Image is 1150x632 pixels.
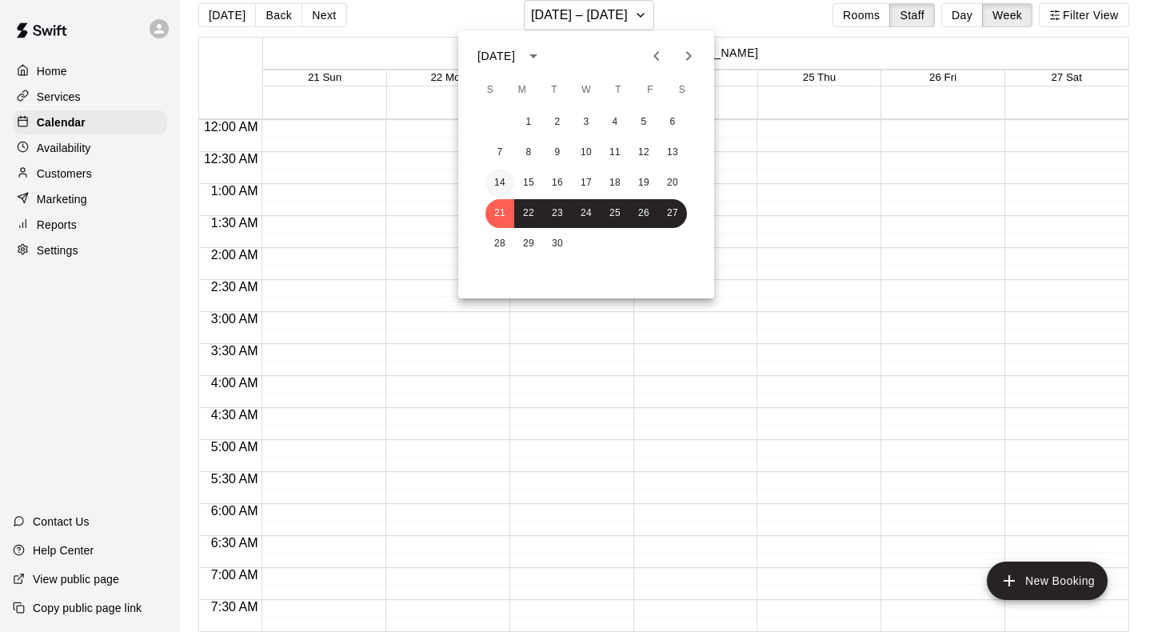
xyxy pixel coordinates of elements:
button: 6 [658,108,687,137]
button: 10 [572,138,601,167]
span: Monday [508,74,537,106]
span: Thursday [604,74,633,106]
button: Next month [673,40,705,72]
button: 4 [601,108,629,137]
button: 3 [572,108,601,137]
span: Saturday [668,74,697,106]
button: 27 [658,199,687,228]
button: 18 [601,169,629,198]
button: 12 [629,138,658,167]
button: 22 [514,199,543,228]
button: 5 [629,108,658,137]
button: calendar view is open, switch to year view [520,42,547,70]
button: 28 [485,230,514,258]
button: 14 [485,169,514,198]
button: 25 [601,199,629,228]
button: 29 [514,230,543,258]
button: 13 [658,138,687,167]
button: 24 [572,199,601,228]
div: [DATE] [477,48,515,65]
span: Tuesday [540,74,569,106]
span: Friday [636,74,665,106]
button: Previous month [641,40,673,72]
span: Sunday [476,74,505,106]
button: 16 [543,169,572,198]
button: 1 [514,108,543,137]
button: 11 [601,138,629,167]
button: 7 [485,138,514,167]
button: 30 [543,230,572,258]
button: 19 [629,169,658,198]
button: 23 [543,199,572,228]
button: 8 [514,138,543,167]
button: 26 [629,199,658,228]
button: 20 [658,169,687,198]
button: 9 [543,138,572,167]
button: 2 [543,108,572,137]
button: 21 [485,199,514,228]
button: 17 [572,169,601,198]
button: 15 [514,169,543,198]
span: Wednesday [572,74,601,106]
